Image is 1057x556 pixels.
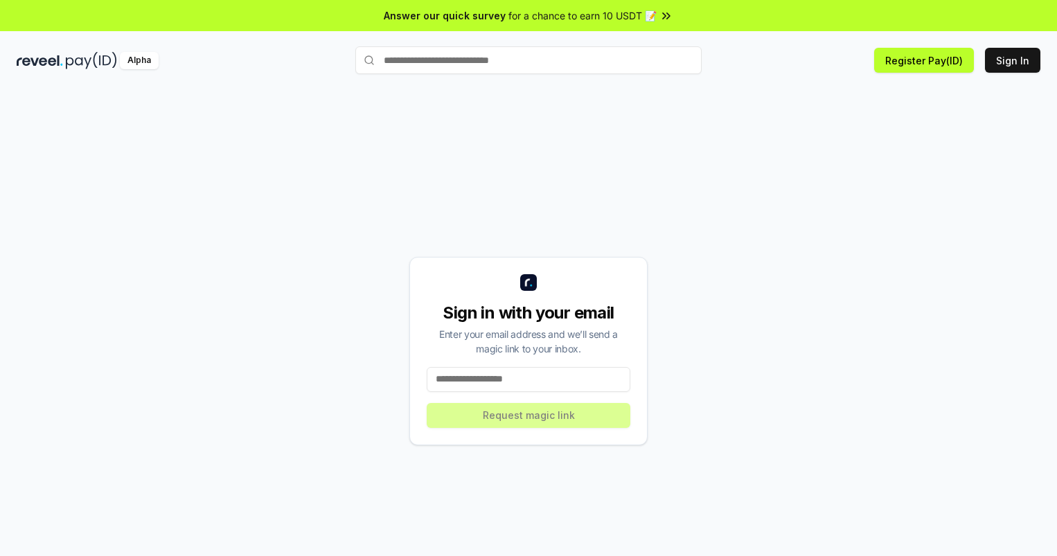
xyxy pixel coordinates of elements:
div: Enter your email address and we’ll send a magic link to your inbox. [427,327,630,356]
div: Sign in with your email [427,302,630,324]
img: reveel_dark [17,52,63,69]
span: Answer our quick survey [384,8,506,23]
img: logo_small [520,274,537,291]
span: for a chance to earn 10 USDT 📝 [508,8,657,23]
button: Sign In [985,48,1040,73]
img: pay_id [66,52,117,69]
div: Alpha [120,52,159,69]
button: Register Pay(ID) [874,48,974,73]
